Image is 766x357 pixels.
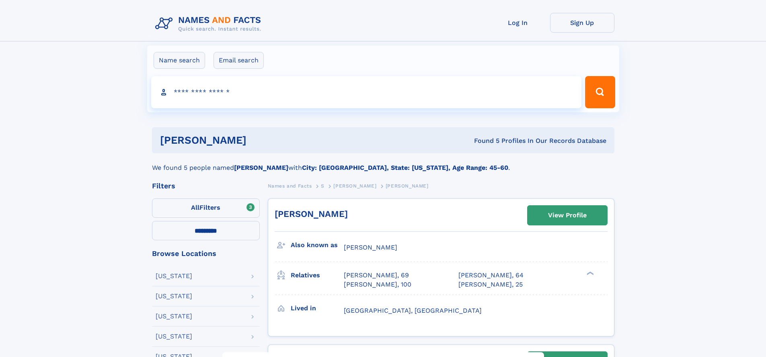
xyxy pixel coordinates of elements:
[333,183,376,189] span: [PERSON_NAME]
[291,268,344,282] h3: Relatives
[234,164,288,171] b: [PERSON_NAME]
[275,209,348,219] a: [PERSON_NAME]
[360,136,606,145] div: Found 5 Profiles In Our Records Database
[528,206,607,225] a: View Profile
[344,280,411,289] a: [PERSON_NAME], 100
[550,13,614,33] a: Sign Up
[160,135,360,145] h1: [PERSON_NAME]
[156,313,192,320] div: [US_STATE]
[152,13,268,35] img: Logo Names and Facts
[156,333,192,340] div: [US_STATE]
[154,52,205,69] label: Name search
[152,153,614,173] div: We found 5 people named with .
[585,76,615,108] button: Search Button
[268,181,312,191] a: Names and Facts
[386,183,429,189] span: [PERSON_NAME]
[291,301,344,315] h3: Lived in
[152,250,260,257] div: Browse Locations
[344,244,397,251] span: [PERSON_NAME]
[151,76,582,108] input: search input
[344,271,409,280] a: [PERSON_NAME], 69
[333,181,376,191] a: [PERSON_NAME]
[486,13,550,33] a: Log In
[585,271,594,276] div: ❯
[458,280,523,289] a: [PERSON_NAME], 25
[458,271,524,280] a: [PERSON_NAME], 64
[302,164,508,171] b: City: [GEOGRAPHIC_DATA], State: [US_STATE], Age Range: 45-60
[291,238,344,252] h3: Also known as
[344,307,482,314] span: [GEOGRAPHIC_DATA], [GEOGRAPHIC_DATA]
[156,273,192,279] div: [US_STATE]
[321,183,324,189] span: S
[321,181,324,191] a: S
[156,293,192,299] div: [US_STATE]
[191,204,199,211] span: All
[548,206,587,225] div: View Profile
[152,182,260,190] div: Filters
[152,198,260,218] label: Filters
[214,52,264,69] label: Email search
